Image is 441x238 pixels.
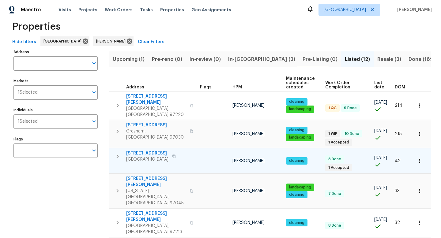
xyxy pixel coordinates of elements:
[232,189,265,193] span: [PERSON_NAME]
[78,7,97,13] span: Projects
[232,132,265,136] span: [PERSON_NAME]
[43,38,84,44] span: [GEOGRAPHIC_DATA]
[12,24,61,30] span: Properties
[287,135,314,140] span: landscaping
[126,150,168,156] span: [STREET_ADDRESS]
[377,55,401,64] span: Resale (3)
[10,36,39,48] button: Hide filters
[287,158,307,163] span: cleaning
[326,223,344,228] span: 8 Done
[40,36,89,46] div: [GEOGRAPHIC_DATA]
[395,103,402,108] span: 214
[326,131,340,136] span: 1 WIP
[374,129,387,133] span: [DATE]
[395,221,400,225] span: 32
[140,8,153,12] span: Tasks
[13,50,98,54] label: Address
[90,88,98,97] button: Open
[232,159,265,163] span: [PERSON_NAME]
[126,210,186,223] span: [STREET_ADDRESS][PERSON_NAME]
[395,189,400,193] span: 33
[395,85,405,89] span: DOM
[126,128,186,140] span: Gresham, [GEOGRAPHIC_DATA] 97030
[232,221,265,225] span: [PERSON_NAME]
[326,106,339,111] span: 1 QC
[126,122,186,128] span: [STREET_ADDRESS]
[326,140,352,145] span: 1 Accepted
[152,55,182,64] span: Pre-reno (0)
[90,146,98,155] button: Open
[93,36,134,46] div: [PERSON_NAME]
[395,7,432,13] span: [PERSON_NAME]
[135,36,167,48] button: Clear Filters
[303,55,337,64] span: Pre-Listing (0)
[287,99,307,104] span: cleaning
[342,131,362,136] span: 10 Done
[228,55,295,64] span: In-[GEOGRAPHIC_DATA] (3)
[126,176,186,188] span: [STREET_ADDRESS][PERSON_NAME]
[395,159,401,163] span: 42
[12,38,36,46] span: Hide filters
[105,7,133,13] span: Work Orders
[374,186,387,190] span: [DATE]
[374,100,387,105] span: [DATE]
[324,7,366,13] span: [GEOGRAPHIC_DATA]
[409,55,435,64] span: Done (189)
[326,157,344,162] span: 8 Done
[326,191,344,196] span: 7 Done
[345,55,370,64] span: Listed (12)
[160,7,184,13] span: Properties
[18,90,38,95] span: 1 Selected
[58,7,71,13] span: Visits
[21,7,41,13] span: Maestro
[113,55,145,64] span: Upcoming (1)
[232,85,242,89] span: HPM
[232,103,265,108] span: [PERSON_NAME]
[287,185,314,190] span: landscaping
[395,132,402,136] span: 215
[126,85,144,89] span: Address
[287,220,307,225] span: cleaning
[286,76,315,89] span: Maintenance schedules created
[126,223,186,235] span: [GEOGRAPHIC_DATA], [GEOGRAPHIC_DATA] 97213
[90,59,98,68] button: Open
[287,192,307,197] span: cleaning
[90,117,98,126] button: Open
[126,188,186,206] span: [US_STATE][GEOGRAPHIC_DATA], [GEOGRAPHIC_DATA] 97045
[325,81,364,89] span: Work Order Completion
[13,108,98,112] label: Individuals
[374,81,384,89] span: List date
[326,165,352,170] span: 1 Accepted
[287,128,307,133] span: cleaning
[126,156,168,162] span: [GEOGRAPHIC_DATA]
[190,55,221,64] span: In-review (0)
[287,106,314,112] span: landscaping
[126,106,186,118] span: [GEOGRAPHIC_DATA], [GEOGRAPHIC_DATA] 97220
[200,85,212,89] span: Flags
[126,93,186,106] span: [STREET_ADDRESS][PERSON_NAME]
[138,38,164,46] span: Clear Filters
[341,106,359,111] span: 9 Done
[13,79,98,83] label: Markets
[13,137,98,141] label: Flags
[18,119,38,124] span: 1 Selected
[191,7,231,13] span: Geo Assignments
[96,38,128,44] span: [PERSON_NAME]
[374,156,387,160] span: [DATE]
[374,218,387,222] span: [DATE]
